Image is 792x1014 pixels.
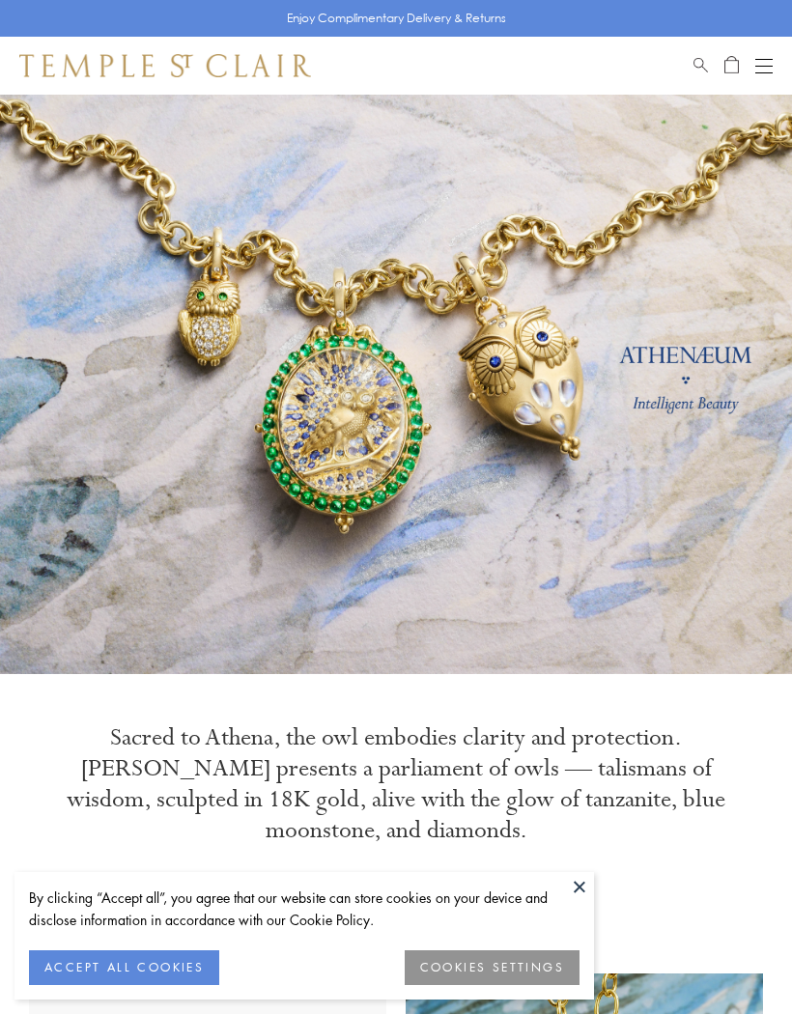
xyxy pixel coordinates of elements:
a: Search [693,54,708,77]
div: By clicking “Accept all”, you agree that our website can store cookies on your device and disclos... [29,887,580,931]
img: Temple St. Clair [19,54,311,77]
a: Open Shopping Bag [724,54,739,77]
p: Sacred to Athena, the owl embodies clarity and protection. [PERSON_NAME] presents a parliament of... [58,722,734,846]
iframe: Gorgias live chat messenger [695,923,773,995]
p: Enjoy Complimentary Delivery & Returns [287,9,506,28]
button: COOKIES SETTINGS [405,950,580,985]
button: Open navigation [755,54,773,77]
button: ACCEPT ALL COOKIES [29,950,219,985]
